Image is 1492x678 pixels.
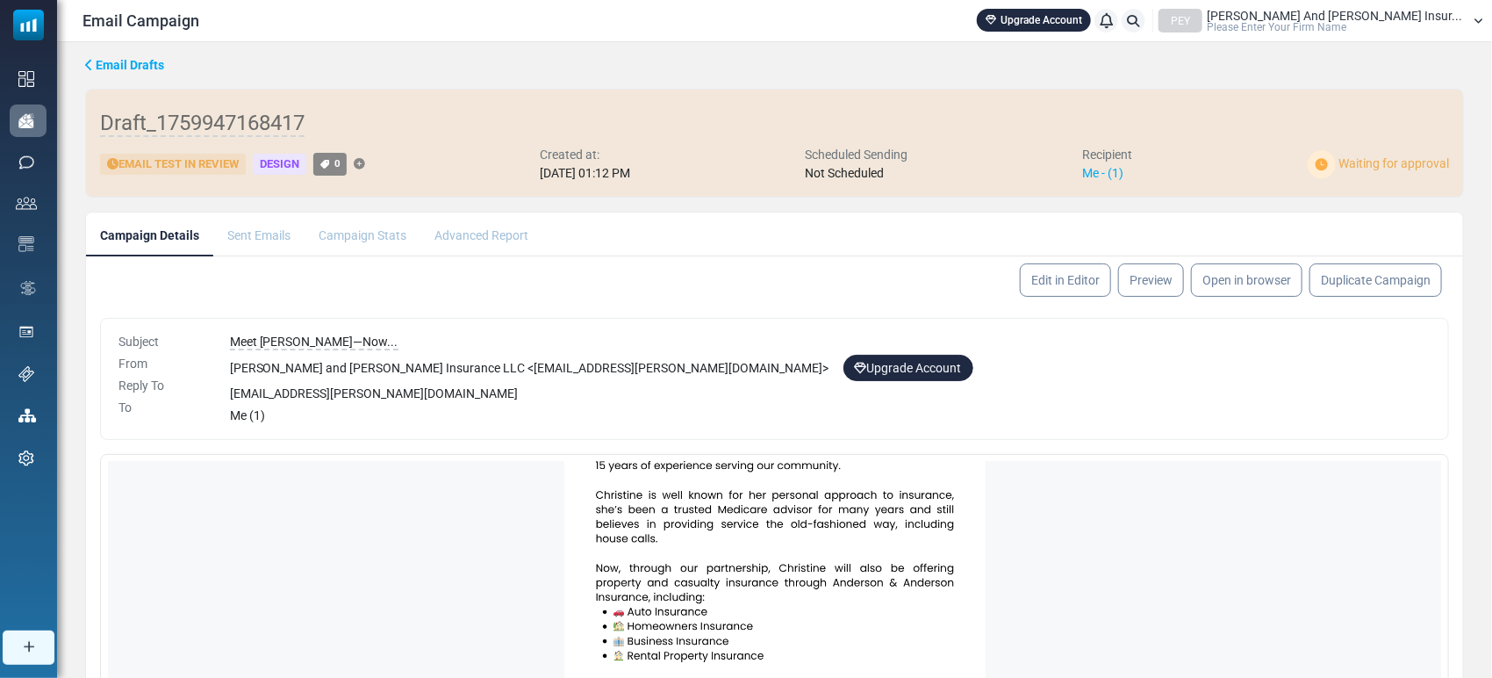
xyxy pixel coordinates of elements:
[540,164,630,183] div: [DATE] 01:12 PM
[18,113,34,128] img: campaigns-icon-active.png
[230,408,265,422] span: Me (1)
[82,9,199,32] span: Email Campaign
[540,146,630,164] div: Created at:
[16,197,37,209] img: contacts-icon.svg
[18,155,34,170] img: sms-icon.png
[96,58,164,72] span: translation missing: en.ms_sidebar.email_drafts
[230,335,398,350] span: Meet [PERSON_NAME]—Now...
[230,385,1431,403] div: [EMAIL_ADDRESS][PERSON_NAME][DOMAIN_NAME]
[805,166,884,180] span: Not Scheduled
[118,355,209,373] div: From
[1083,166,1124,180] a: Me - (1)
[18,451,34,466] img: settings-icon.svg
[1158,9,1202,32] div: PEY
[18,71,34,87] img: dashboard-icon.svg
[118,399,209,417] div: To
[253,154,306,176] div: Design
[86,213,213,256] a: Campaign Details
[18,366,34,382] img: support-icon.svg
[1020,263,1111,297] a: Edit in Editor
[230,355,1431,381] div: [PERSON_NAME] and [PERSON_NAME] Insurance LLC < [EMAIL_ADDRESS][PERSON_NAME][DOMAIN_NAME] >
[100,111,305,137] span: Draft_1759947168417
[1158,9,1483,32] a: PEY [PERSON_NAME] And [PERSON_NAME] Insur... Please Enter Your Firm Name
[1338,156,1449,170] span: Waiting for approval
[100,154,246,176] div: Email Test in Review
[85,56,164,75] a: Email Drafts
[1207,22,1346,32] span: Please Enter Your Firm Name
[18,324,34,340] img: landing_pages.svg
[18,278,38,299] img: workflow.svg
[1083,146,1133,164] div: Recipient
[334,157,341,169] span: 0
[18,236,34,252] img: email-templates-icon.svg
[313,153,347,175] a: 0
[13,10,44,40] img: mailsoftly_icon_blue_white.svg
[354,159,365,170] a: Add Tag
[1309,263,1442,297] a: Duplicate Campaign
[977,9,1091,32] a: Upgrade Account
[118,377,209,395] div: Reply To
[118,333,209,351] div: Subject
[1118,263,1184,297] a: Preview
[805,146,907,164] div: Scheduled Sending
[843,355,973,381] a: Upgrade Account
[1207,10,1462,22] span: [PERSON_NAME] And [PERSON_NAME] Insur...
[1191,263,1302,297] a: Open in browser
